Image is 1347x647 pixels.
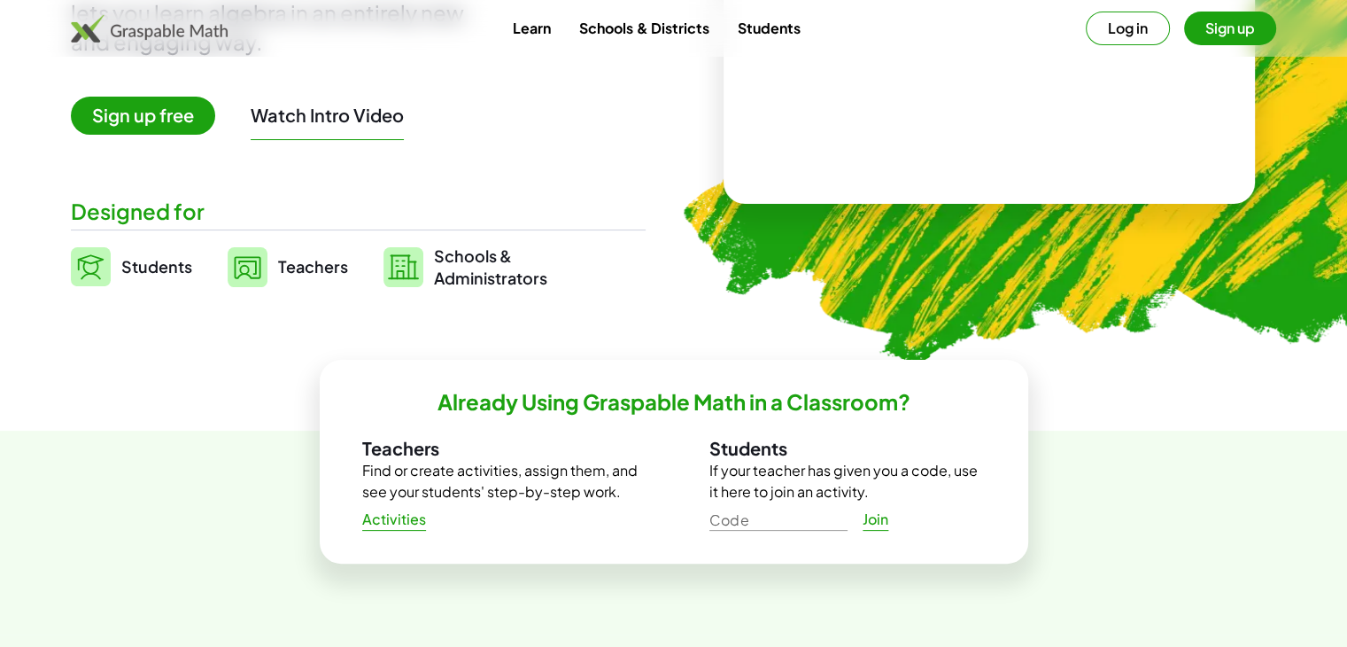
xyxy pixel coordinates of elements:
a: Schools &Administrators [383,245,547,289]
span: Sign up free [71,97,215,135]
span: Join [863,511,889,529]
h3: Teachers [362,437,639,460]
a: Students [723,12,814,44]
img: svg%3e [228,247,267,287]
a: Schools & Districts [565,12,723,44]
a: Students [71,245,192,289]
p: Find or create activities, assign them, and see your students' step-by-step work. [362,460,639,503]
span: Teachers [278,256,348,277]
button: Log in [1086,12,1170,45]
p: If your teacher has given you a code, use it here to join an activity. [709,460,986,503]
span: Activities [362,511,427,529]
h2: Already Using Graspable Math in a Classroom? [437,388,910,416]
img: svg%3e [383,247,423,287]
div: Designed for [71,197,646,226]
span: Schools & Administrators [434,245,547,289]
button: Watch Intro Video [251,104,404,127]
a: Learn [499,12,565,44]
span: Students [121,256,192,277]
button: Sign up [1184,12,1276,45]
a: Activities [348,503,441,535]
h3: Students [709,437,986,460]
a: Join [848,503,904,535]
a: Teachers [228,245,348,289]
img: svg%3e [71,247,111,286]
